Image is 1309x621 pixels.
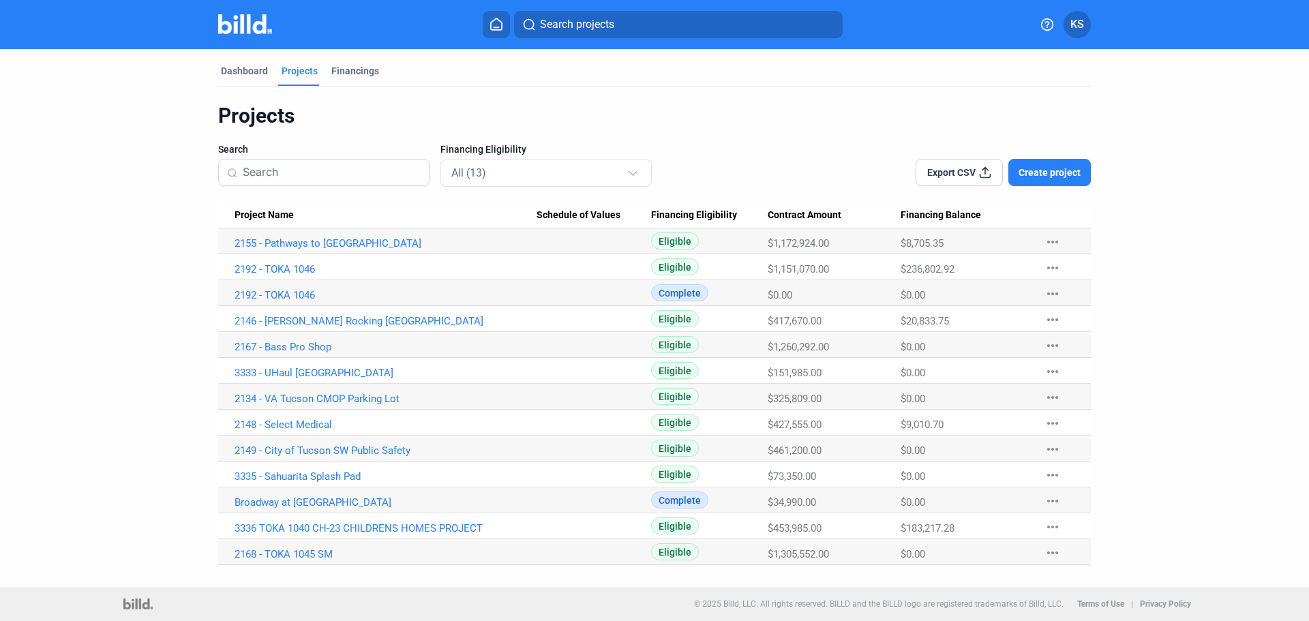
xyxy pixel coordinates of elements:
[1044,260,1061,276] mat-icon: more_horiz
[901,209,981,222] span: Financing Balance
[235,209,294,222] span: Project Name
[243,158,421,187] input: Search
[282,64,318,78] div: Projects
[651,388,699,405] span: Eligible
[901,393,925,405] span: $0.00
[123,599,153,609] img: logo
[768,341,829,353] span: $1,260,292.00
[235,237,537,249] a: 2155 - Pathways to [GEOGRAPHIC_DATA]
[768,522,822,534] span: $453,985.00
[768,470,816,483] span: $73,350.00
[651,440,699,457] span: Eligible
[1044,519,1061,535] mat-icon: more_horiz
[235,522,537,534] a: 3336 TOKA 1040 CH-23 CHILDRENS HOMES PROJECT
[235,444,537,457] a: 2149 - City of Tucson SW Public Safety
[1044,312,1061,328] mat-icon: more_horiz
[901,419,944,431] span: $9,010.70
[235,419,537,431] a: 2148 - Select Medical
[537,209,620,222] span: Schedule of Values
[901,367,925,379] span: $0.00
[235,315,537,327] a: 2146 - [PERSON_NAME] Rocking [GEOGRAPHIC_DATA]
[694,599,1064,609] p: © 2025 Billd, LLC. All rights reserved. BILLD and the BILLD logo are registered trademarks of Bil...
[235,367,537,379] a: 3333 - UHaul [GEOGRAPHIC_DATA]
[1044,441,1061,457] mat-icon: more_horiz
[768,289,792,301] span: $0.00
[1131,599,1133,609] p: |
[1140,599,1191,609] b: Privacy Policy
[1044,234,1061,250] mat-icon: more_horiz
[451,166,486,179] mat-select-trigger: All (13)
[1070,16,1084,33] span: KS
[218,14,272,34] img: Billd Company Logo
[651,491,708,509] span: Complete
[235,289,537,301] a: 2192 - TOKA 1046
[651,543,699,560] span: Eligible
[927,166,976,179] span: Export CSV
[901,444,925,457] span: $0.00
[768,263,829,275] span: $1,151,070.00
[901,470,925,483] span: $0.00
[235,548,537,560] a: 2168 - TOKA 1045 SM
[651,232,699,249] span: Eligible
[901,263,954,275] span: $236,802.92
[651,310,699,327] span: Eligible
[651,362,699,379] span: Eligible
[651,284,708,301] span: Complete
[235,393,537,405] a: 2134 - VA Tucson CMOP Parking Lot
[1044,545,1061,561] mat-icon: more_horiz
[1019,166,1081,179] span: Create project
[221,64,268,78] div: Dashboard
[651,209,737,222] span: Financing Eligibility
[331,64,379,78] div: Financings
[901,237,944,249] span: $8,705.35
[768,419,822,431] span: $427,555.00
[440,142,526,156] span: Financing Eligibility
[218,142,248,156] span: Search
[651,258,699,275] span: Eligible
[1077,599,1124,609] b: Terms of Use
[768,367,822,379] span: $151,985.00
[768,548,829,560] span: $1,305,552.00
[651,336,699,353] span: Eligible
[901,496,925,509] span: $0.00
[218,103,1091,129] div: Projects
[768,315,822,327] span: $417,670.00
[1044,337,1061,354] mat-icon: more_horiz
[901,289,925,301] span: $0.00
[651,414,699,431] span: Eligible
[235,341,537,353] a: 2167 - Bass Pro Shop
[651,517,699,534] span: Eligible
[901,522,954,534] span: $183,217.28
[768,444,822,457] span: $461,200.00
[1044,389,1061,406] mat-icon: more_horiz
[768,393,822,405] span: $325,809.00
[768,209,841,222] span: Contract Amount
[235,496,537,509] a: Broadway at [GEOGRAPHIC_DATA]
[901,548,925,560] span: $0.00
[235,263,537,275] a: 2192 - TOKA 1046
[1044,363,1061,380] mat-icon: more_horiz
[901,341,925,353] span: $0.00
[1044,467,1061,483] mat-icon: more_horiz
[540,16,614,33] span: Search projects
[901,315,949,327] span: $20,833.75
[651,466,699,483] span: Eligible
[235,470,537,483] a: 3335 - Sahuarita Splash Pad
[1044,286,1061,302] mat-icon: more_horiz
[768,496,816,509] span: $34,990.00
[1044,415,1061,431] mat-icon: more_horiz
[1044,493,1061,509] mat-icon: more_horiz
[768,237,829,249] span: $1,172,924.00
